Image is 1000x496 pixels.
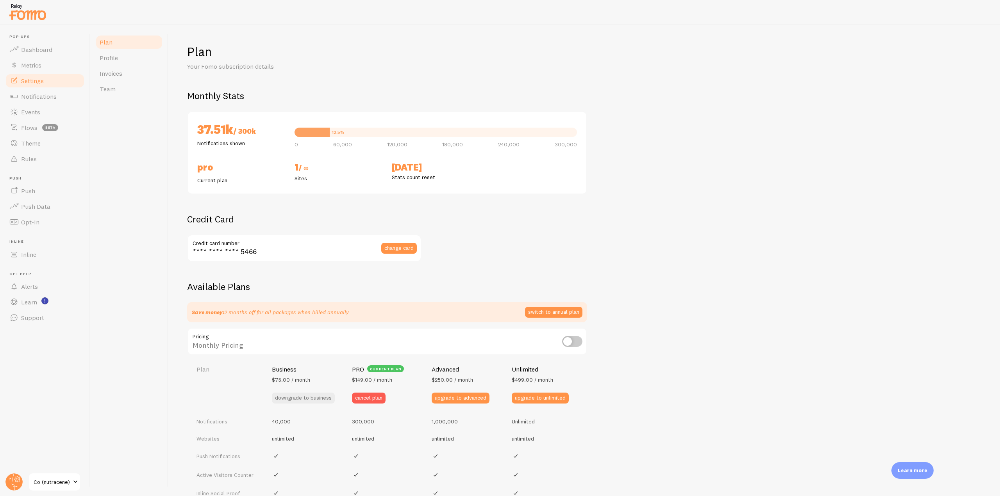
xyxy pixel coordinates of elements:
[21,251,36,258] span: Inline
[21,92,57,100] span: Notifications
[507,430,587,447] td: unlimited
[21,314,44,322] span: Support
[512,376,553,383] span: $499.00 / month
[21,108,40,116] span: Events
[352,376,392,383] span: $149.00 / month
[187,413,267,430] td: Notifications
[21,61,41,69] span: Metrics
[5,73,85,89] a: Settings
[5,89,85,104] a: Notifications
[384,245,414,251] span: change card
[42,124,58,131] span: beta
[295,174,382,182] p: Sites
[95,50,163,66] a: Profile
[5,279,85,294] a: Alerts
[5,310,85,325] a: Support
[187,213,421,225] h2: Credit Card
[8,2,47,22] img: fomo-relay-logo-orange.svg
[197,161,285,173] h2: PRO
[197,121,285,139] h2: 37.51k
[21,139,41,147] span: Theme
[41,297,48,304] svg: <p>Watch New Feature Tutorials!</p>
[100,38,112,46] span: Plan
[392,173,480,181] p: Stats count reset
[381,243,417,254] button: change card
[187,235,421,248] label: Credit card number
[427,413,507,430] td: 1,000,000
[272,376,310,383] span: $75.00 / month
[5,247,85,262] a: Inline
[187,44,981,60] h1: Plan
[272,365,296,373] h4: Business
[9,272,85,277] span: Get Help
[100,85,116,93] span: Team
[95,34,163,50] a: Plan
[187,447,267,466] td: Push Notifications
[392,161,480,173] h2: [DATE]
[267,413,347,430] td: 40,000
[21,218,39,226] span: Opt-In
[5,135,85,151] a: Theme
[196,365,262,373] h4: Plan
[187,328,587,356] div: Monthly Pricing
[9,239,85,244] span: Inline
[432,365,459,373] h4: Advanced
[21,155,37,163] span: Rules
[432,376,473,383] span: $250.00 / month
[5,294,85,310] a: Learn
[21,187,35,195] span: Push
[197,139,285,147] p: Notifications shown
[5,151,85,167] a: Rules
[100,54,118,62] span: Profile
[100,69,122,77] span: Invoices
[891,462,934,479] div: Learn more
[9,34,85,39] span: Pop-ups
[21,283,38,290] span: Alerts
[28,473,81,491] a: Co (nutracene)
[197,176,285,184] p: Current plan
[21,124,37,132] span: Flows
[295,142,298,147] span: 0
[333,142,352,147] span: 60,000
[347,430,427,447] td: unlimited
[498,142,520,147] span: 240,000
[233,127,256,136] span: / 300k
[387,142,407,147] span: 120,000
[95,81,163,97] a: Team
[432,393,489,404] button: upgrade to advanced
[5,183,85,199] a: Push
[187,466,267,484] td: Active Visitors Counter
[352,365,364,373] h4: PRO
[21,46,52,53] span: Dashboard
[9,176,85,181] span: Push
[367,365,404,372] div: current plan
[347,413,427,430] td: 300,000
[512,365,538,373] h4: Unlimited
[332,130,345,135] div: 12.5%
[21,298,37,306] span: Learn
[5,57,85,73] a: Metrics
[5,214,85,230] a: Opt-In
[352,393,386,404] button: cancel plan
[427,430,507,447] td: unlimited
[512,393,569,404] button: upgrade to unlimited
[5,104,85,120] a: Events
[507,413,587,430] td: Unlimited
[187,62,375,71] p: Your Fomo subscription details
[5,42,85,57] a: Dashboard
[192,309,224,316] strong: Save money:
[187,90,981,102] h2: Monthly Stats
[525,307,582,318] button: switch to annual plan
[5,120,85,135] a: Flows beta
[21,203,50,210] span: Push Data
[555,142,577,147] span: 300,000
[442,142,463,147] span: 180,000
[272,393,335,404] button: downgrade to business
[192,308,349,316] p: 2 months off for all packages when billed annually
[95,66,163,81] a: Invoices
[21,77,44,85] span: Settings
[267,430,347,447] td: unlimited
[34,477,71,487] span: Co (nutracene)
[5,199,85,214] a: Push Data
[298,164,309,172] span: / ∞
